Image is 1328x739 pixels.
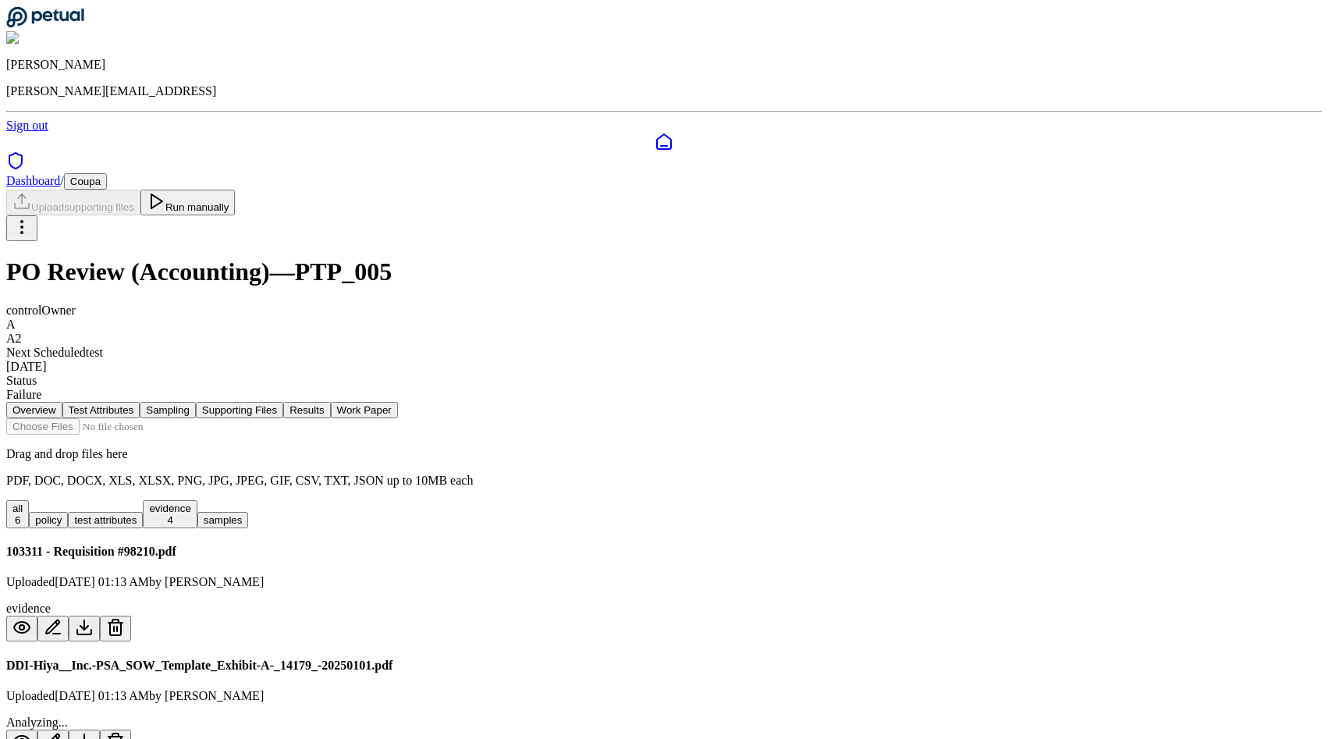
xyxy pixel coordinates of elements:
button: Overview [6,402,62,418]
button: Add/Edit Description [37,616,69,641]
button: Coupa [64,173,107,190]
div: Next Scheduled test [6,346,1322,360]
div: 4 [149,514,190,526]
button: Delete File [100,616,131,641]
div: control Owner [6,304,1322,318]
button: Results [283,402,330,418]
button: Uploadsupporting files [6,190,140,215]
button: test attributes [68,512,143,528]
button: Download File [69,616,100,641]
div: Analyzing... [6,716,1322,730]
p: [PERSON_NAME][EMAIL_ADDRESS] [6,84,1322,98]
span: A2 [6,332,22,345]
a: Dashboard [6,174,60,187]
a: Sign out [6,119,48,132]
nav: Tabs [6,402,1322,418]
a: Dashboard [6,133,1322,151]
p: PDF, DOC, DOCX, XLS, XLSX, PNG, JPG, JPEG, GIF, CSV, TXT, JSON up to 10MB each [6,474,1322,488]
div: Failure [6,388,1322,402]
a: SOC [6,151,1322,173]
p: Uploaded [DATE] 01:13 AM by [PERSON_NAME] [6,689,1322,703]
span: A [6,318,16,331]
a: Go to Dashboard [6,17,84,30]
button: Supporting Files [196,402,283,418]
img: Andrew Li [6,31,73,45]
p: Uploaded [DATE] 01:13 AM by [PERSON_NAME] [6,575,1322,589]
h4: 103311 - Requisition #98210.pdf [6,545,1322,559]
button: samples [197,512,249,528]
p: Drag and drop files here [6,447,1322,461]
button: Preview File (hover for quick preview, click for full view) [6,616,37,641]
div: / [6,173,1322,190]
div: evidence [6,602,1322,616]
button: evidence 4 [143,500,197,528]
button: Sampling [140,402,196,418]
button: Run manually [140,190,236,215]
div: 6 [12,514,23,526]
div: [DATE] [6,360,1322,374]
h4: DDI-Hiya__Inc.-PSA_SOW_Template_Exhibit-A-_14179_-20250101.pdf [6,659,1322,673]
button: Work Paper [331,402,398,418]
h1: PO Review (Accounting) — PTP_005 [6,258,1322,286]
button: all 6 [6,500,29,528]
div: Status [6,374,1322,388]
p: [PERSON_NAME] [6,58,1322,72]
button: policy [29,512,68,528]
button: Test Attributes [62,402,140,418]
